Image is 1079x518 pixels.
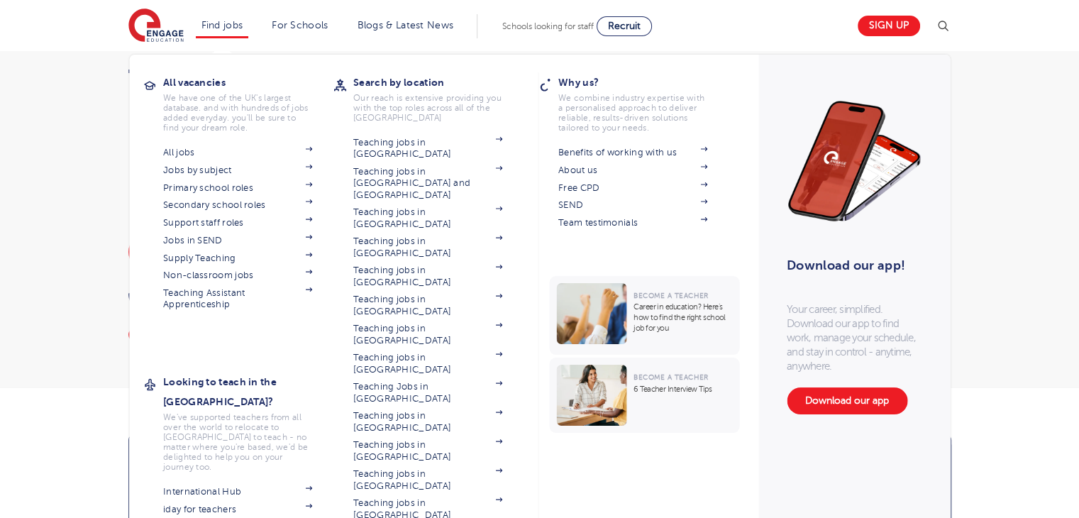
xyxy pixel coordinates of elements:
p: 6 Teacher Interview Tips [633,384,732,395]
a: Search by locationOur reach is extensive providing you with the top roles across all of the [GEOG... [353,72,524,123]
img: Engage Education [128,9,184,44]
a: Teaching jobs in [GEOGRAPHIC_DATA] [353,236,502,259]
a: iday for teachers [163,504,312,515]
h3: Search by location [353,72,524,92]
a: Blogs & Latest News [358,20,454,31]
a: Jobs by subject [163,165,312,176]
span: Schools looking for staff [502,21,594,31]
a: Teaching jobs in [GEOGRAPHIC_DATA] [353,439,502,463]
a: Teaching jobs in [GEOGRAPHIC_DATA] [353,137,502,160]
a: Sign up [858,16,920,36]
a: About us [558,165,707,176]
a: Benefits of working with us [558,147,707,158]
a: Looking to teach in the [GEOGRAPHIC_DATA]?We've supported teachers from all over the world to rel... [163,372,333,472]
a: For Schools [272,20,328,31]
a: Become a Teacher6 Teacher Interview Tips [549,358,743,433]
a: Jobs in SEND [163,235,312,246]
a: Teaching jobs in [GEOGRAPHIC_DATA] [353,410,502,434]
span: Become a Teacher [633,292,708,299]
div: [STREET_ADDRESS] [128,329,526,348]
a: Primary school roles [163,182,312,194]
a: Teaching jobs in [GEOGRAPHIC_DATA] [353,294,502,317]
p: Our reach is extensive providing you with the top roles across all of the [GEOGRAPHIC_DATA] [353,93,502,123]
a: Teaching jobs in [GEOGRAPHIC_DATA] [353,323,502,346]
a: Teaching jobs in [GEOGRAPHIC_DATA] [353,206,502,230]
span: Become a Teacher [633,373,708,381]
h3: All vacancies [163,72,333,92]
h3: Download our app! [787,250,915,281]
a: Team testimonials [558,217,707,228]
a: Non-classroom jobs [163,270,312,281]
a: SEND [558,199,707,211]
p: Career in education? Here’s how to find the right school job for you [633,302,732,334]
a: Find jobs [201,20,243,31]
span: Recruit [608,21,641,31]
p: We've supported teachers from all over the world to relocate to [GEOGRAPHIC_DATA] to teach - no m... [163,412,312,472]
a: Become a TeacherCareer in education? Here’s how to find the right school job for you [549,276,743,355]
a: Teaching jobs in [GEOGRAPHIC_DATA] [353,468,502,492]
a: Looking for a new agency partner? [128,233,323,270]
a: Teaching jobs in [GEOGRAPHIC_DATA] [353,352,502,375]
h3: Why us? [558,72,729,92]
a: All vacanciesWe have one of the UK's largest database. and with hundreds of jobs added everyday. ... [163,72,333,133]
a: Secondary school roles [163,199,312,211]
a: International Hub [163,486,312,497]
a: 0113 323 7633 [128,290,286,312]
a: Why us?We combine industry expertise with a personalised approach to deliver reliable, results-dr... [558,72,729,133]
a: Teaching Assistant Apprenticeship [163,287,312,311]
a: Supply Teaching [163,253,312,264]
h1: Teaching & Supply Agency near [GEOGRAPHIC_DATA], [GEOGRAPHIC_DATA] [128,63,526,205]
a: Download our app [787,387,907,414]
p: Your career, simplified. Download our app to find work, manage your schedule, and stay in control... [787,302,922,373]
a: Teaching Jobs in [GEOGRAPHIC_DATA] [353,381,502,404]
p: We combine industry expertise with a personalised approach to deliver reliable, results-driven so... [558,93,707,133]
a: Teaching jobs in [GEOGRAPHIC_DATA] and [GEOGRAPHIC_DATA] [353,166,502,201]
a: All jobs [163,147,312,158]
a: Support staff roles [163,217,312,228]
a: Recruit [597,16,652,36]
a: Free CPD [558,182,707,194]
a: Teaching jobs in [GEOGRAPHIC_DATA] [353,265,502,288]
h3: Looking to teach in the [GEOGRAPHIC_DATA]? [163,372,333,412]
p: We have one of the UK's largest database. and with hundreds of jobs added everyday. you'll be sur... [163,93,312,133]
